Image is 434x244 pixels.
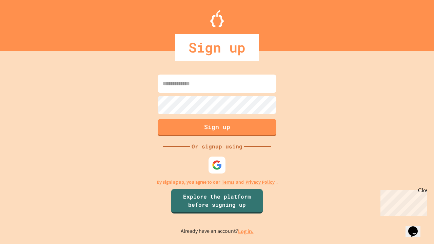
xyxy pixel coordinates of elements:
[238,228,254,235] a: Log in.
[378,187,427,216] iframe: chat widget
[212,160,222,170] img: google-icon.svg
[406,217,427,237] iframe: chat widget
[245,179,275,186] a: Privacy Policy
[181,227,254,236] p: Already have an account?
[190,142,244,150] div: Or signup using
[171,189,263,213] a: Explore the platform before signing up
[210,10,224,27] img: Logo.svg
[222,179,234,186] a: Terms
[3,3,47,43] div: Chat with us now!Close
[158,119,276,136] button: Sign up
[157,179,278,186] p: By signing up, you agree to our and .
[175,34,259,61] div: Sign up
